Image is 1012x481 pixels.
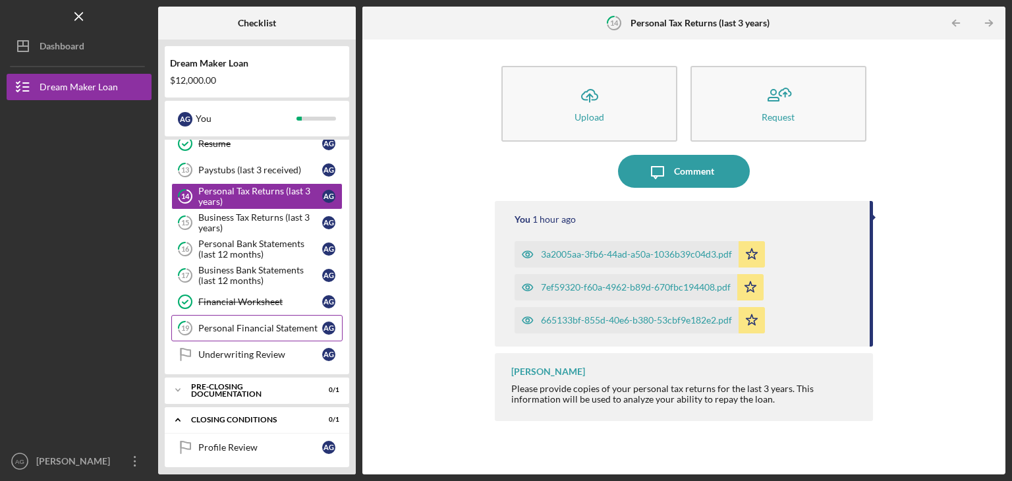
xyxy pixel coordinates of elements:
[181,192,190,201] tspan: 14
[322,348,335,361] div: A G
[541,249,732,260] div: 3a2005aa-3fb6-44ad-a50a-1036b39c04d3.pdf
[198,265,322,286] div: Business Bank Statements (last 12 months)
[33,448,119,478] div: [PERSON_NAME]
[515,274,764,300] button: 7ef59320-f60a-4962-b89d-670fbc194408.pdf
[762,112,795,122] div: Request
[196,107,296,130] div: You
[178,112,192,127] div: A G
[575,112,604,122] div: Upload
[171,157,343,183] a: 13Paystubs (last 3 received)AG
[322,295,335,308] div: A G
[198,212,322,233] div: Business Tax Returns (last 3 years)
[198,138,322,149] div: Resume
[238,18,276,28] b: Checklist
[511,366,585,377] div: [PERSON_NAME]
[15,458,24,465] text: AG
[171,315,343,341] a: 19Personal Financial StatementAG
[541,282,731,293] div: 7ef59320-f60a-4962-b89d-670fbc194408.pdf
[170,58,344,69] div: Dream Maker Loan
[198,165,322,175] div: Paystubs (last 3 received)
[181,324,190,333] tspan: 19
[171,434,343,461] a: Profile ReviewAG
[171,236,343,262] a: 16Personal Bank Statements (last 12 months)AG
[171,130,343,157] a: ResumeAG
[322,441,335,454] div: A G
[610,18,619,27] tspan: 14
[322,216,335,229] div: A G
[40,33,84,63] div: Dashboard
[198,186,322,207] div: Personal Tax Returns (last 3 years)
[322,190,335,203] div: A G
[515,241,765,268] button: 3a2005aa-3fb6-44ad-a50a-1036b39c04d3.pdf
[322,137,335,150] div: A G
[316,416,339,424] div: 0 / 1
[7,74,152,100] button: Dream Maker Loan
[171,262,343,289] a: 17Business Bank Statements (last 12 months)AG
[322,163,335,177] div: A G
[7,448,152,474] button: AG[PERSON_NAME]
[690,66,866,142] button: Request
[198,323,322,333] div: Personal Financial Statement
[171,289,343,315] a: Financial WorksheetAG
[198,442,322,453] div: Profile Review
[515,214,530,225] div: You
[618,155,750,188] button: Comment
[515,307,765,333] button: 665133bf-855d-40e6-b380-53cbf9e182e2.pdf
[674,155,714,188] div: Comment
[501,66,677,142] button: Upload
[511,383,860,405] div: Please provide copies of your personal tax returns for the last 3 years. This information will be...
[181,271,190,280] tspan: 17
[181,166,189,175] tspan: 13
[191,416,306,424] div: Closing Conditions
[198,239,322,260] div: Personal Bank Statements (last 12 months)
[322,269,335,282] div: A G
[198,297,322,307] div: Financial Worksheet
[191,383,306,398] div: Pre-Closing Documentation
[171,183,343,210] a: 14Personal Tax Returns (last 3 years)AG
[40,74,118,103] div: Dream Maker Loan
[181,245,190,254] tspan: 16
[7,33,152,59] button: Dashboard
[198,349,322,360] div: Underwriting Review
[631,18,770,28] b: Personal Tax Returns (last 3 years)
[170,75,344,86] div: $12,000.00
[541,315,732,325] div: 665133bf-855d-40e6-b380-53cbf9e182e2.pdf
[532,214,576,225] time: 2025-09-29 15:59
[316,386,339,394] div: 0 / 1
[171,341,343,368] a: Underwriting ReviewAG
[322,322,335,335] div: A G
[171,210,343,236] a: 15Business Tax Returns (last 3 years)AG
[322,242,335,256] div: A G
[181,219,189,227] tspan: 15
